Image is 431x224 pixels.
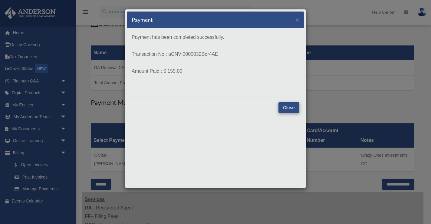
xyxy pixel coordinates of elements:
button: Close [278,102,299,113]
button: Close [295,16,299,23]
span: × [295,16,299,23]
p: Amount Paid : $ 155.00 [132,67,299,75]
p: Transaction No : aCNVI0000032Bor4AE [132,50,299,59]
p: Payment has been completed successfully. [132,33,299,42]
h5: Payment [132,16,153,24]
